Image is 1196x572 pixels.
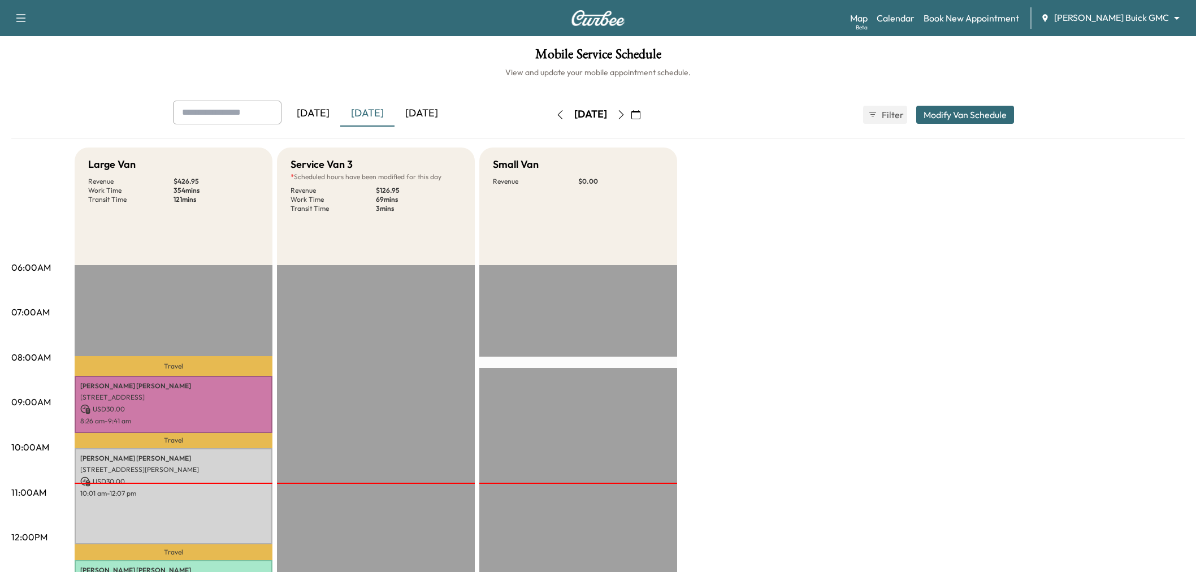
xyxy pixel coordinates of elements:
[11,305,50,319] p: 07:00AM
[80,476,267,487] p: USD 30.00
[395,101,449,127] div: [DATE]
[376,204,461,213] p: 3 mins
[80,465,267,474] p: [STREET_ADDRESS][PERSON_NAME]
[863,106,907,124] button: Filter
[88,177,174,186] p: Revenue
[571,10,625,26] img: Curbee Logo
[856,23,868,32] div: Beta
[88,195,174,204] p: Transit Time
[88,186,174,195] p: Work Time
[174,177,259,186] p: $ 426.95
[291,172,461,181] p: Scheduled hours have been modified for this day
[340,101,395,127] div: [DATE]
[376,186,461,195] p: $ 126.95
[882,108,902,122] span: Filter
[291,204,376,213] p: Transit Time
[574,107,607,122] div: [DATE]
[80,404,267,414] p: USD 30.00
[11,486,46,499] p: 11:00AM
[924,11,1019,25] a: Book New Appointment
[11,530,47,544] p: 12:00PM
[11,350,51,364] p: 08:00AM
[88,157,136,172] h5: Large Van
[11,47,1185,67] h1: Mobile Service Schedule
[75,544,272,560] p: Travel
[291,186,376,195] p: Revenue
[877,11,915,25] a: Calendar
[80,393,267,402] p: [STREET_ADDRESS]
[850,11,868,25] a: MapBeta
[11,261,51,274] p: 06:00AM
[75,433,272,448] p: Travel
[174,186,259,195] p: 354 mins
[291,195,376,204] p: Work Time
[916,106,1014,124] button: Modify Van Schedule
[376,195,461,204] p: 69 mins
[11,67,1185,78] h6: View and update your mobile appointment schedule.
[11,395,51,409] p: 09:00AM
[493,157,539,172] h5: Small Van
[493,177,578,186] p: Revenue
[11,440,49,454] p: 10:00AM
[286,101,340,127] div: [DATE]
[80,417,267,426] p: 8:26 am - 9:41 am
[80,489,267,498] p: 10:01 am - 12:07 pm
[1054,11,1169,24] span: [PERSON_NAME] Buick GMC
[80,454,267,463] p: [PERSON_NAME] [PERSON_NAME]
[291,157,353,172] h5: Service Van 3
[174,195,259,204] p: 121 mins
[80,382,267,391] p: [PERSON_NAME] [PERSON_NAME]
[578,177,664,186] p: $ 0.00
[75,356,272,376] p: Travel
